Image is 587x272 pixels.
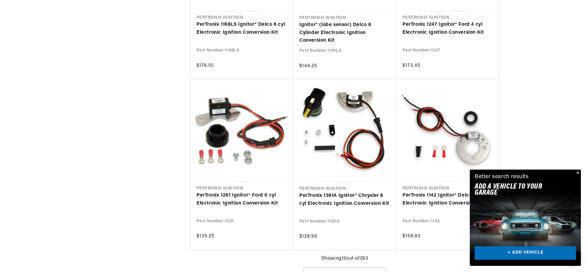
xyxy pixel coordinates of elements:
[402,21,493,36] a: PerTronix 1247 Ignitor® Ford 4 cyl Electronic Ignition Conversion Kit
[196,192,287,207] a: PerTronix 1261 Ignitor® Ford 6 cyl Electronic Ignition Conversion Kit
[475,184,561,196] h2: Add A VEHICLE to your garage
[299,192,390,208] a: PerTronix 1381A Ignitor® Chrysler 8 cyl Electronic Ignition Conversion Kit
[196,21,287,36] a: PerTronix 1168LS Ignitor® Delco 6 cyl Electronic Ignition Conversion Kit
[475,246,576,260] a: + ADD VEHICLE
[574,170,581,177] button: Close
[475,173,529,182] div: Better search results
[321,255,368,263] span: Showing 12 out of 293
[299,21,390,45] a: Ignitor® (lobe sensor) Delco 8 Cylinder Electronic Ignition Conversion Kit
[402,192,493,207] a: PerTronix 1142 Ignitor® Delco 4 cyl Electronic Ignition Conversion Kit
